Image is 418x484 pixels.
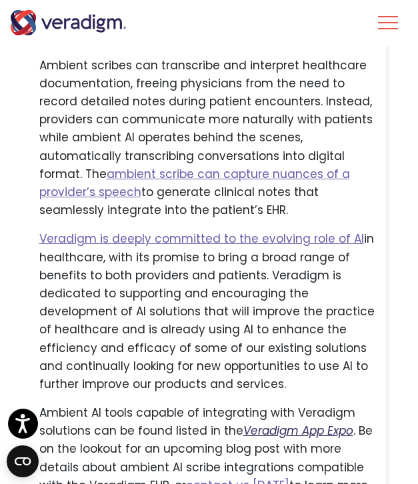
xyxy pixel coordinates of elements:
[39,166,350,200] a: ambient scribe can capture nuances of a provider’s speech
[7,445,39,477] button: Open CMP widget
[39,57,376,220] p: Ambient scribes can transcribe and interpret healthcare documentation, freeing physicians from th...
[162,401,402,468] iframe: Drift Chat Widget
[39,230,376,393] p: in healthcare, with its promise to bring a broad range of benefits to both providers and patients...
[39,231,364,247] a: Veradigm is deeply committed to the evolving role of AI
[10,10,127,35] img: Veradigm logo
[378,5,398,40] button: Toggle Navigation Menu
